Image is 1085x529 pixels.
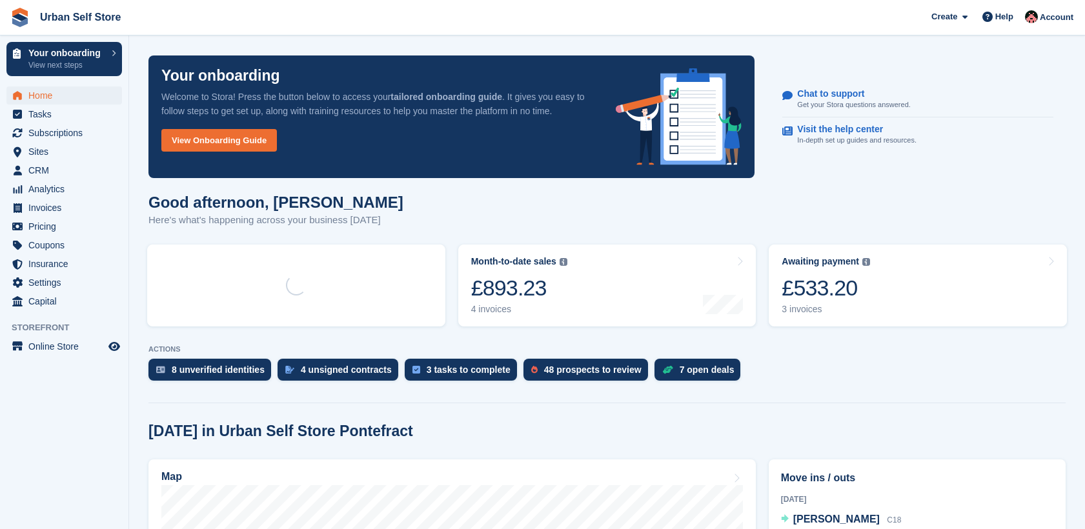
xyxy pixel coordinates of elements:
[28,86,106,105] span: Home
[161,129,277,152] a: View Onboarding Guide
[285,366,294,374] img: contract_signature_icon-13c848040528278c33f63329250d36e43548de30e8caae1d1a13099fd9432cc5.svg
[10,8,30,27] img: stora-icon-8386f47178a22dfd0bd8f6a31ec36ba5ce8667c1dd55bd0f319d3a0aa187defe.svg
[797,99,910,110] p: Get your Stora questions answered.
[6,274,122,292] a: menu
[161,90,595,118] p: Welcome to Stora! Press the button below to access your . It gives you easy to follow steps to ge...
[654,359,747,387] a: 7 open deals
[471,304,567,315] div: 4 invoices
[523,359,654,387] a: 48 prospects to review
[28,48,105,57] p: Your onboarding
[6,143,122,161] a: menu
[6,105,122,123] a: menu
[161,68,280,83] p: Your onboarding
[28,236,106,254] span: Coupons
[6,217,122,235] a: menu
[458,245,756,326] a: Month-to-date sales £893.23 4 invoices
[6,337,122,355] a: menu
[148,359,278,387] a: 8 unverified identities
[278,359,405,387] a: 4 unsigned contracts
[390,92,502,102] strong: tailored onboarding guide
[995,10,1013,23] span: Help
[12,321,128,334] span: Storefront
[1025,10,1038,23] img: Josh Marshall
[797,124,906,135] p: Visit the help center
[544,364,642,375] div: 48 prospects to review
[106,339,122,354] a: Preview store
[782,117,1053,152] a: Visit the help center In-depth set up guides and resources.
[28,180,106,198] span: Analytics
[471,275,567,301] div: £893.23
[28,255,106,273] span: Insurance
[782,275,870,301] div: £533.20
[6,292,122,310] a: menu
[28,59,105,71] p: View next steps
[28,292,106,310] span: Capital
[560,258,567,266] img: icon-info-grey-7440780725fd019a000dd9b08b2336e03edf1995a4989e88bcd33f0948082b44.svg
[148,194,403,211] h1: Good afternoon, [PERSON_NAME]
[662,365,673,374] img: deal-1b604bf984904fb50ccaf53a9ad4b4a5d6e5aea283cecdc64d6e3604feb123c2.svg
[6,236,122,254] a: menu
[28,143,106,161] span: Sites
[781,470,1053,486] h2: Move ins / outs
[301,364,392,375] div: 4 unsigned contracts
[148,213,403,228] p: Here's what's happening across your business [DATE]
[6,161,122,179] a: menu
[887,515,901,524] span: C18
[412,366,420,374] img: task-75834270c22a3079a89374b754ae025e5fb1db73e45f91037f5363f120a921f8.svg
[782,304,870,315] div: 3 invoices
[28,199,106,217] span: Invoices
[782,82,1053,117] a: Chat to support Get your Stora questions answered.
[6,86,122,105] a: menu
[6,42,122,76] a: Your onboarding View next steps
[781,512,902,528] a: [PERSON_NAME] C18
[6,124,122,142] a: menu
[797,135,917,146] p: In-depth set up guides and resources.
[6,180,122,198] a: menu
[782,256,859,267] div: Awaiting payment
[1040,11,1073,24] span: Account
[931,10,957,23] span: Create
[28,161,106,179] span: CRM
[427,364,511,375] div: 3 tasks to complete
[797,88,900,99] p: Chat to support
[616,68,742,165] img: onboarding-info-6c161a55d2c0e0a8cae90662b2fe09162a5109e8cc188191df67fb4f79e88e88.svg
[28,217,106,235] span: Pricing
[862,258,870,266] img: icon-info-grey-7440780725fd019a000dd9b08b2336e03edf1995a4989e88bcd33f0948082b44.svg
[148,345,1066,354] p: ACTIONS
[781,494,1053,505] div: [DATE]
[6,199,122,217] a: menu
[28,337,106,355] span: Online Store
[35,6,126,28] a: Urban Self Store
[156,366,165,374] img: verify_identity-adf6edd0f0f0b5bbfe63781bf79b02c33cf7c696d77639b501bdc392416b5a36.svg
[148,423,413,440] h2: [DATE] in Urban Self Store Pontefract
[793,514,880,524] span: [PERSON_NAME]
[6,255,122,273] a: menu
[531,366,538,374] img: prospect-51fa495bee0391a8d652442698ab0144808aea92771e9ea1ae160a38d050c398.svg
[471,256,556,267] div: Month-to-date sales
[769,245,1067,326] a: Awaiting payment £533.20 3 invoices
[28,274,106,292] span: Settings
[172,364,265,375] div: 8 unverified identities
[28,105,106,123] span: Tasks
[161,471,182,483] h2: Map
[680,364,735,375] div: 7 open deals
[405,359,523,387] a: 3 tasks to complete
[28,124,106,142] span: Subscriptions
